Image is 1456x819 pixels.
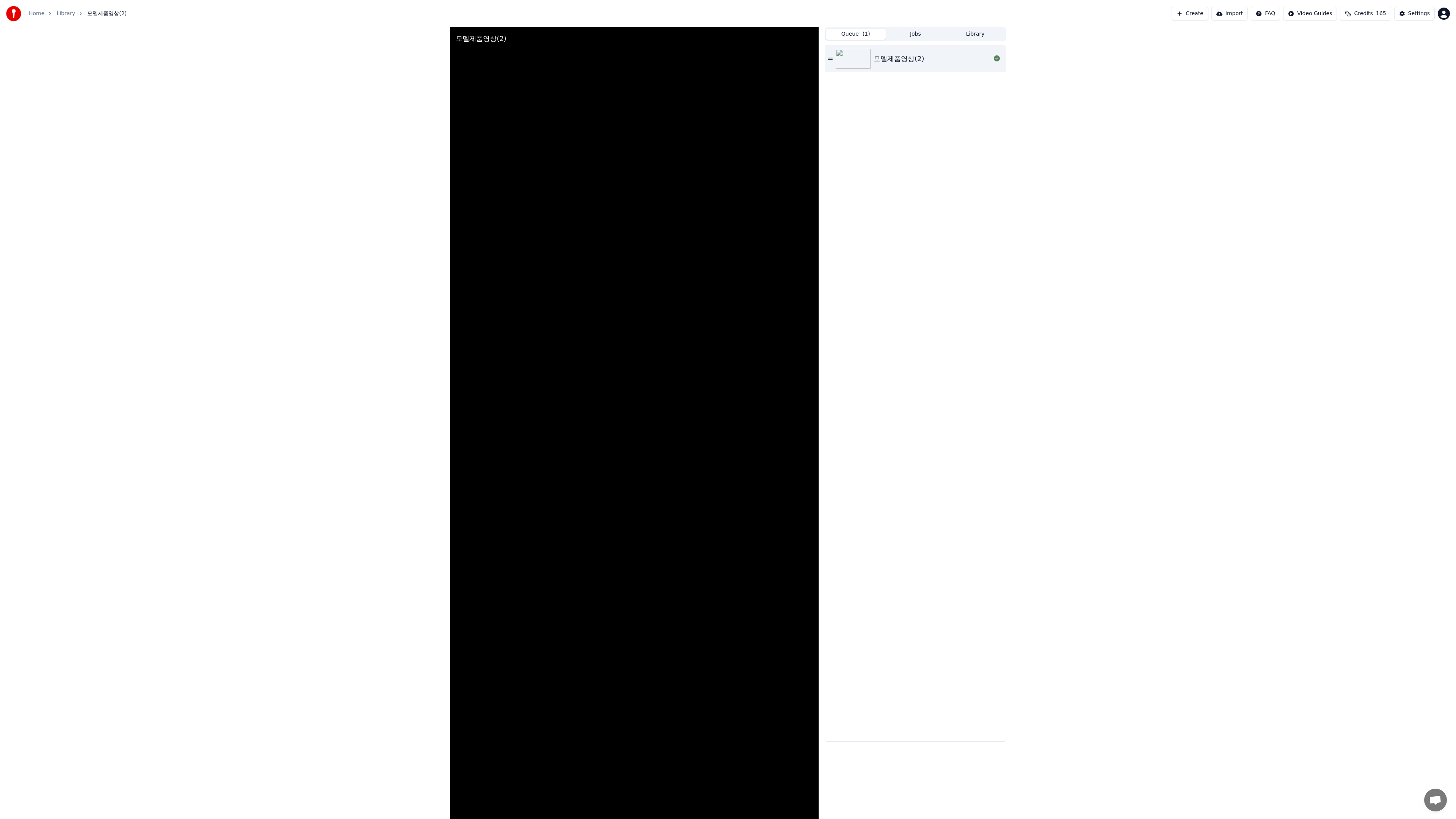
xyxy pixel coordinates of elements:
[945,29,1005,40] button: Library
[886,29,946,40] button: Jobs
[56,10,75,17] a: Library
[456,33,507,44] div: 모델제품영상(2)
[874,53,924,64] div: 모델제품영상(2)
[29,10,127,17] nav: breadcrumb
[1408,10,1430,17] div: Settings
[87,10,127,17] span: 모델제품영상(2)
[1251,7,1280,20] button: FAQ
[1340,7,1391,20] button: Credits165
[1354,10,1373,17] span: Credits
[6,6,21,21] img: youka
[863,30,870,38] span: ( 1 )
[1211,7,1248,20] button: Import
[826,29,886,40] button: Queue
[1172,7,1208,20] button: Create
[1424,789,1447,811] a: 채팅 열기
[1394,7,1435,20] button: Settings
[29,10,44,17] a: Home
[1376,10,1386,17] span: 165
[1283,7,1337,20] button: Video Guides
